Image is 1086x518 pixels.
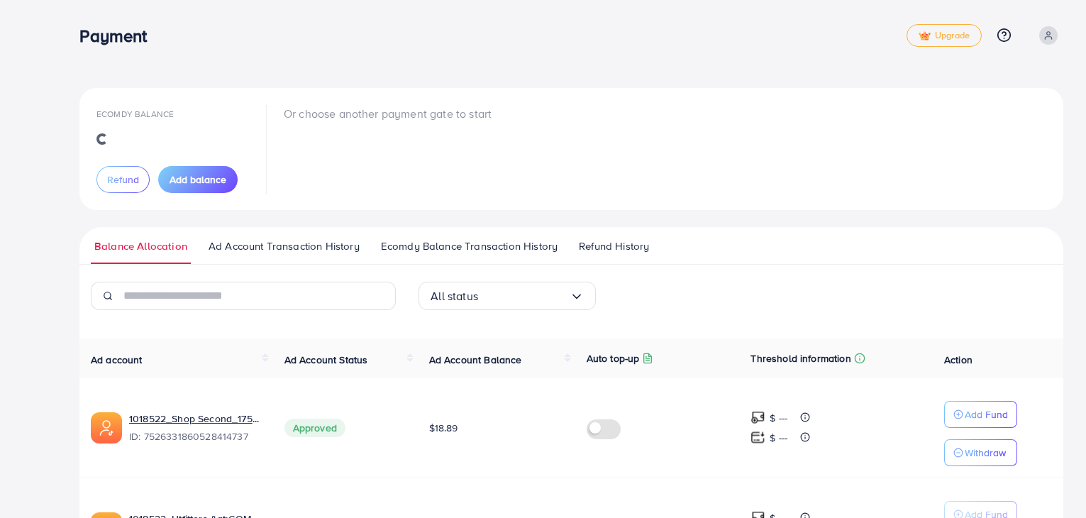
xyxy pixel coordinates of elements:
[91,353,143,367] span: Ad account
[96,166,150,193] button: Refund
[919,31,970,41] span: Upgrade
[907,24,982,47] a: tickUpgrade
[284,353,368,367] span: Ad Account Status
[478,285,570,307] input: Search for option
[79,26,158,46] h3: Payment
[170,172,226,187] span: Add balance
[107,172,139,187] span: Refund
[944,439,1017,466] button: Withdraw
[770,409,787,426] p: $ ---
[284,105,492,122] p: Or choose another payment gate to start
[965,406,1008,423] p: Add Fund
[381,238,558,254] span: Ecomdy Balance Transaction History
[587,350,640,367] p: Auto top-up
[944,401,1017,428] button: Add Fund
[129,429,262,443] span: ID: 7526331860528414737
[579,238,649,254] span: Refund History
[429,353,522,367] span: Ad Account Balance
[750,430,765,445] img: top-up amount
[96,108,174,120] span: Ecomdy Balance
[158,166,238,193] button: Add balance
[429,421,458,435] span: $18.89
[129,412,262,426] a: 1018522_Shop Second_1752360696092
[750,350,850,367] p: Threshold information
[944,353,973,367] span: Action
[284,419,345,437] span: Approved
[129,412,262,444] div: <span class='underline'>1018522_Shop Second_1752360696092</span></br>7526331860528414737
[209,238,360,254] span: Ad Account Transaction History
[419,282,596,310] div: Search for option
[750,410,765,425] img: top-up amount
[919,31,931,41] img: tick
[94,238,187,254] span: Balance Allocation
[965,444,1006,461] p: Withdraw
[91,412,122,443] img: ic-ads-acc.e4c84228.svg
[431,285,478,307] span: All status
[770,429,787,446] p: $ ---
